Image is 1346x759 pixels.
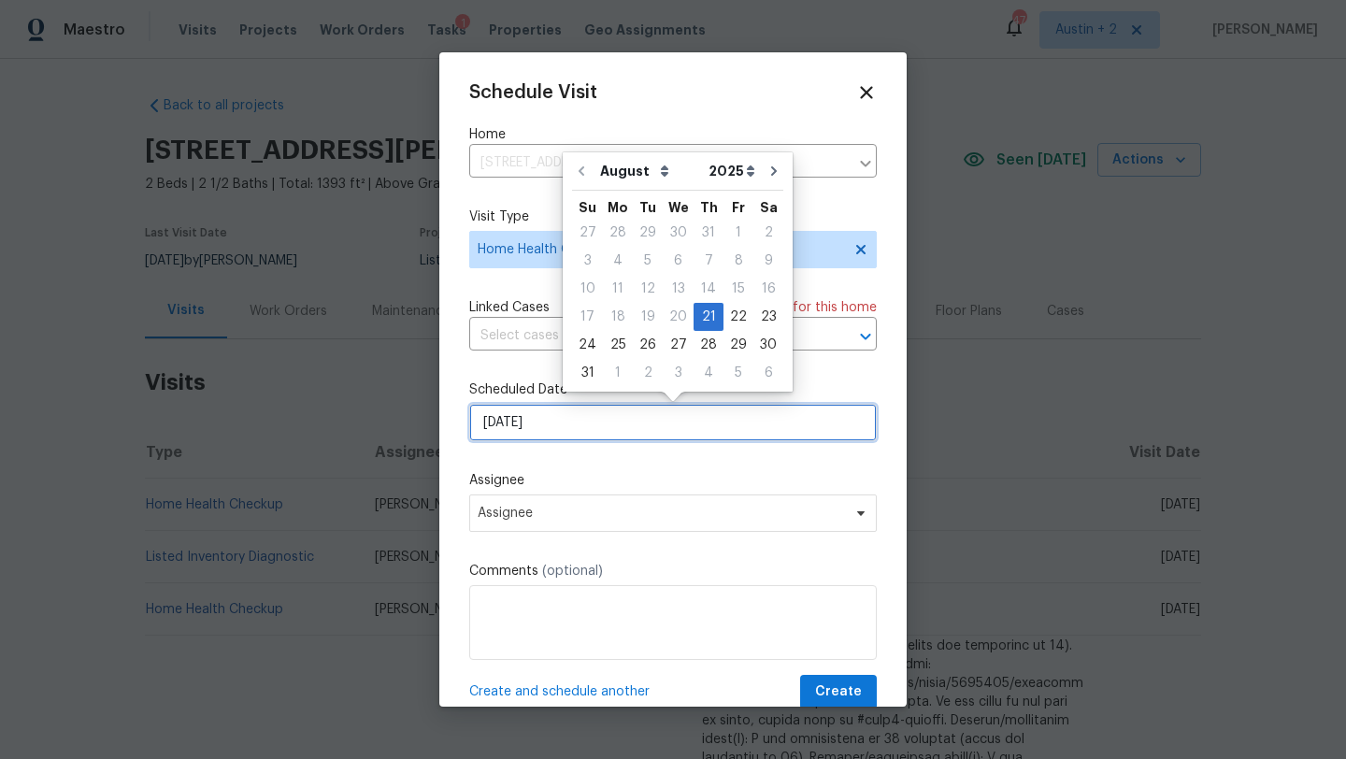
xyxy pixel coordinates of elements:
[753,220,783,246] div: 2
[753,332,783,358] div: 30
[704,157,760,185] select: Year
[572,276,603,302] div: 10
[603,276,633,302] div: 11
[694,360,723,386] div: 4
[633,359,663,387] div: Tue Sep 02 2025
[723,248,753,274] div: 8
[663,220,694,246] div: 30
[603,303,633,331] div: Mon Aug 18 2025
[603,332,633,358] div: 25
[700,201,718,214] abbr: Thursday
[723,276,753,302] div: 15
[572,219,603,247] div: Sun Jul 27 2025
[633,331,663,359] div: Tue Aug 26 2025
[753,359,783,387] div: Sat Sep 06 2025
[852,323,879,350] button: Open
[572,304,603,330] div: 17
[663,247,694,275] div: Wed Aug 06 2025
[603,248,633,274] div: 4
[572,248,603,274] div: 3
[753,248,783,274] div: 9
[753,304,783,330] div: 23
[663,219,694,247] div: Wed Jul 30 2025
[633,276,663,302] div: 12
[639,201,656,214] abbr: Tuesday
[603,275,633,303] div: Mon Aug 11 2025
[663,304,694,330] div: 20
[572,332,603,358] div: 24
[694,247,723,275] div: Thu Aug 07 2025
[572,220,603,246] div: 27
[723,331,753,359] div: Fri Aug 29 2025
[579,201,596,214] abbr: Sunday
[663,276,694,302] div: 13
[572,360,603,386] div: 31
[603,360,633,386] div: 1
[469,208,877,226] label: Visit Type
[815,680,862,704] span: Create
[723,332,753,358] div: 29
[633,219,663,247] div: Tue Jul 29 2025
[633,275,663,303] div: Tue Aug 12 2025
[663,248,694,274] div: 6
[633,304,663,330] div: 19
[633,303,663,331] div: Tue Aug 19 2025
[603,247,633,275] div: Mon Aug 04 2025
[753,360,783,386] div: 6
[603,219,633,247] div: Mon Jul 28 2025
[469,404,877,441] input: M/D/YYYY
[469,380,877,399] label: Scheduled Date
[478,506,844,521] span: Assignee
[469,682,650,701] span: Create and schedule another
[572,359,603,387] div: Sun Aug 31 2025
[723,304,753,330] div: 22
[567,152,595,190] button: Go to previous month
[753,275,783,303] div: Sat Aug 16 2025
[723,247,753,275] div: Fri Aug 08 2025
[663,359,694,387] div: Wed Sep 03 2025
[478,240,841,259] span: Home Health Checkup
[753,276,783,302] div: 16
[694,219,723,247] div: Thu Jul 31 2025
[694,275,723,303] div: Thu Aug 14 2025
[603,220,633,246] div: 28
[694,331,723,359] div: Thu Aug 28 2025
[572,331,603,359] div: Sun Aug 24 2025
[469,83,597,102] span: Schedule Visit
[633,360,663,386] div: 2
[753,219,783,247] div: Sat Aug 02 2025
[572,247,603,275] div: Sun Aug 03 2025
[723,275,753,303] div: Fri Aug 15 2025
[723,303,753,331] div: Fri Aug 22 2025
[760,201,778,214] abbr: Saturday
[694,248,723,274] div: 7
[723,219,753,247] div: Fri Aug 01 2025
[732,201,745,214] abbr: Friday
[694,276,723,302] div: 14
[633,247,663,275] div: Tue Aug 05 2025
[469,322,824,351] input: Select cases
[694,220,723,246] div: 31
[633,332,663,358] div: 26
[603,304,633,330] div: 18
[694,303,723,331] div: Thu Aug 21 2025
[760,152,788,190] button: Go to next month
[542,565,603,578] span: (optional)
[469,471,877,490] label: Assignee
[469,149,849,178] input: Enter in an address
[694,359,723,387] div: Thu Sep 04 2025
[572,275,603,303] div: Sun Aug 10 2025
[572,303,603,331] div: Sun Aug 17 2025
[663,360,694,386] div: 3
[469,298,550,317] span: Linked Cases
[723,359,753,387] div: Fri Sep 05 2025
[694,304,723,330] div: 21
[663,331,694,359] div: Wed Aug 27 2025
[723,220,753,246] div: 1
[608,201,628,214] abbr: Monday
[633,248,663,274] div: 5
[753,247,783,275] div: Sat Aug 09 2025
[663,303,694,331] div: Wed Aug 20 2025
[723,360,753,386] div: 5
[753,303,783,331] div: Sat Aug 23 2025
